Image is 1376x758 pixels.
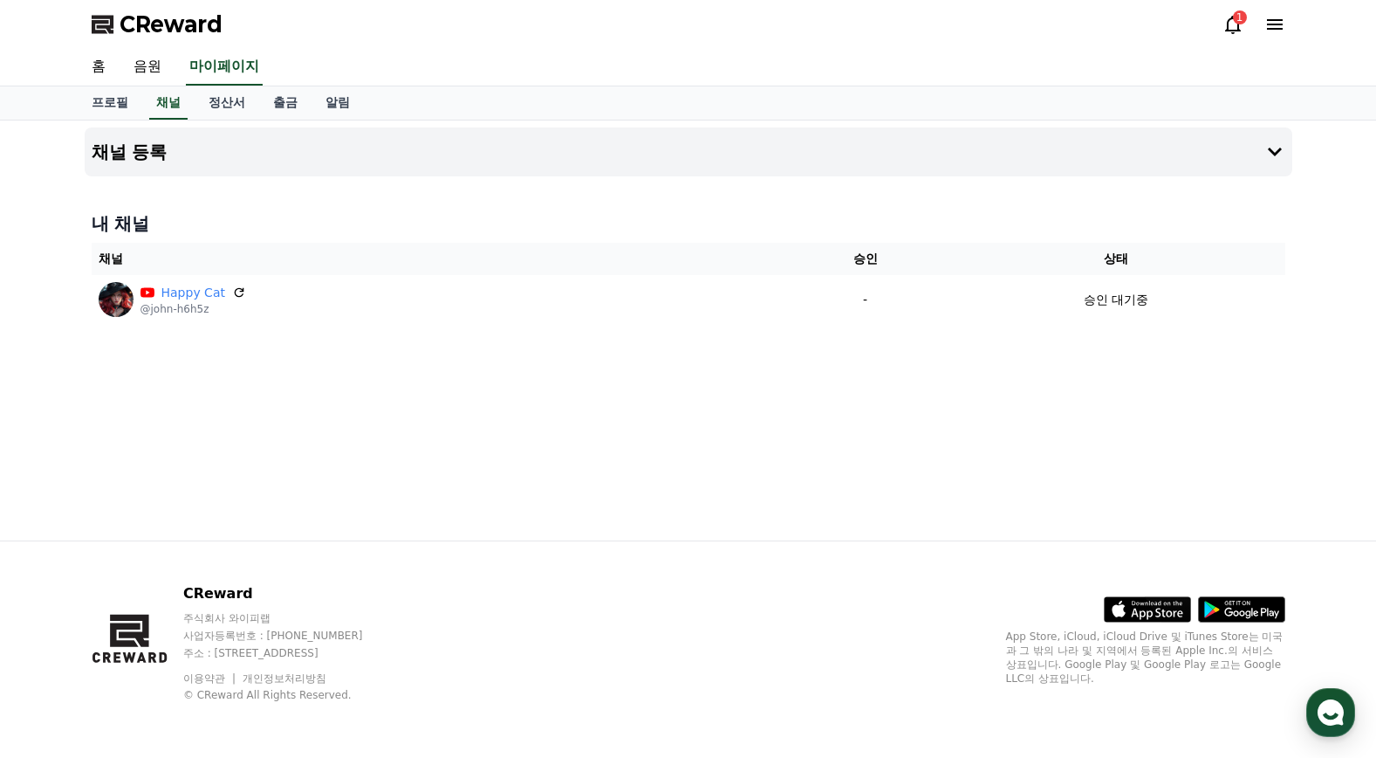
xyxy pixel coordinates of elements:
img: Happy Cat [99,282,133,317]
a: 출금 [259,86,311,120]
p: CReward [183,583,396,604]
button: 채널 등록 [85,127,1292,176]
a: 개인정보처리방침 [243,672,326,685]
div: 1 [1233,10,1247,24]
th: 채널 [92,243,784,275]
p: App Store, iCloud, iCloud Drive 및 iTunes Store는 미국과 그 밖의 나라 및 지역에서 등록된 Apple Inc.의 서비스 상표입니다. Goo... [1006,630,1285,686]
h4: 내 채널 [92,211,1285,236]
p: 주식회사 와이피랩 [183,611,396,625]
span: 대화 [160,581,181,595]
a: 이용약관 [183,672,238,685]
h4: 채널 등록 [92,142,168,162]
th: 상태 [948,243,1285,275]
p: © CReward All Rights Reserved. [183,688,396,702]
a: 채널 [149,86,188,120]
a: 프로필 [78,86,142,120]
span: 홈 [55,580,65,594]
span: 설정 [270,580,291,594]
a: 대화 [115,554,225,597]
p: @john-h6h5z [140,302,246,316]
a: 1 [1222,14,1243,35]
a: 홈 [78,49,120,86]
p: 승인 대기중 [1084,291,1148,309]
a: 알림 [311,86,364,120]
a: 음원 [120,49,175,86]
p: 사업자등록번호 : [PHONE_NUMBER] [183,629,396,643]
a: 홈 [5,554,115,597]
a: 정산서 [195,86,259,120]
a: Happy Cat [161,284,225,302]
p: - [791,291,941,309]
span: CReward [120,10,222,38]
p: 주소 : [STREET_ADDRESS] [183,646,396,660]
a: 설정 [225,554,335,597]
a: 마이페이지 [186,49,263,86]
th: 승인 [784,243,948,275]
a: CReward [92,10,222,38]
